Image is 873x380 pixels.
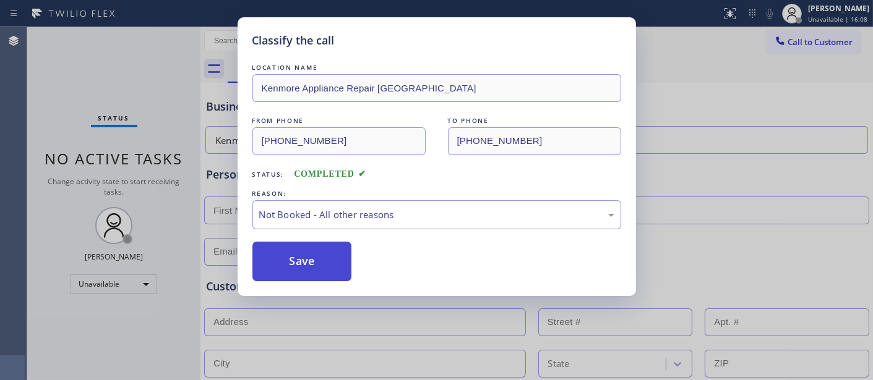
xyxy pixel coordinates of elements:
[448,114,621,127] div: TO PHONE
[252,127,426,155] input: From phone
[448,127,621,155] input: To phone
[252,114,426,127] div: FROM PHONE
[252,61,621,74] div: LOCATION NAME
[259,208,614,222] div: Not Booked - All other reasons
[294,169,366,179] span: COMPLETED
[252,32,335,49] h5: Classify the call
[252,242,352,281] button: Save
[252,187,621,200] div: REASON:
[252,170,285,179] span: Status:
